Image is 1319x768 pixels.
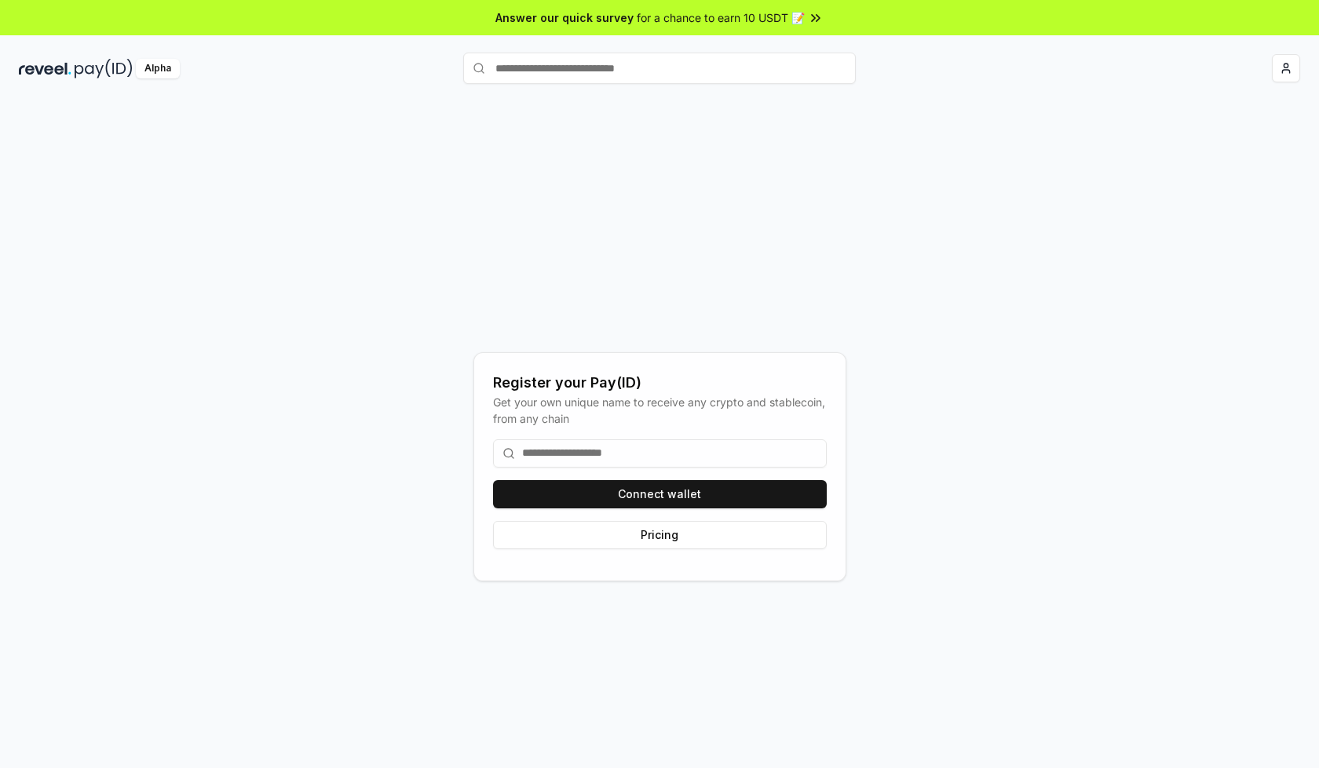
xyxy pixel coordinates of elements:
[495,9,634,26] span: Answer our quick survey
[637,9,805,26] span: for a chance to earn 10 USDT 📝
[493,521,827,549] button: Pricing
[493,394,827,427] div: Get your own unique name to receive any crypto and stablecoin, from any chain
[493,480,827,508] button: Connect wallet
[493,372,827,394] div: Register your Pay(ID)
[75,59,133,78] img: pay_id
[136,59,180,78] div: Alpha
[19,59,71,78] img: reveel_dark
